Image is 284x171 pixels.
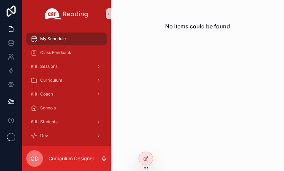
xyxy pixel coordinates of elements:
h2: No items could be found [165,22,230,30]
div: scrollable content [22,28,111,146]
a: Coach [26,88,107,100]
span: Class Feedback [40,50,71,55]
a: My Schedule [26,33,107,45]
span: Dev [40,133,48,138]
span: CD [30,154,39,163]
span: Students [40,119,57,125]
a: Schools [26,102,107,114]
a: Class Feedback [26,46,107,59]
img: App logo [45,8,88,19]
a: Students [26,116,107,128]
span: Sessions [40,64,57,69]
p: Curriculum Designer [48,155,94,162]
span: Curriculum [40,78,62,83]
a: Dev [26,129,107,142]
a: Sessions [26,60,107,73]
span: Schools [40,105,56,111]
span: Coach [40,91,53,97]
a: Curriculum [26,74,107,87]
span: My Schedule [40,36,66,42]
